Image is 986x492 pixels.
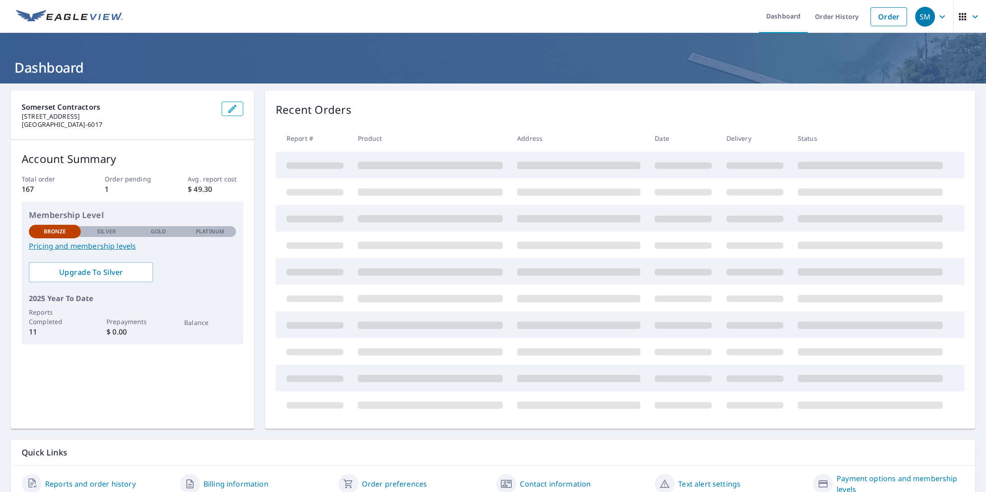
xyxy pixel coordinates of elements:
[351,125,510,152] th: Product
[22,151,243,167] p: Account Summary
[29,209,236,221] p: Membership Level
[22,184,77,195] p: 167
[678,478,741,489] a: Text alert settings
[648,125,719,152] th: Date
[45,478,136,489] a: Reports and order history
[520,478,591,489] a: Contact information
[151,227,166,236] p: Gold
[36,267,146,277] span: Upgrade To Silver
[188,174,243,184] p: Avg. report cost
[184,318,236,327] p: Balance
[188,184,243,195] p: $ 49.30
[16,10,123,23] img: EV Logo
[915,7,935,27] div: SM
[29,293,236,304] p: 2025 Year To Date
[105,174,160,184] p: Order pending
[22,102,214,112] p: Somerset Contractors
[97,227,116,236] p: Silver
[22,112,214,121] p: [STREET_ADDRESS]
[276,125,351,152] th: Report #
[276,102,352,118] p: Recent Orders
[22,121,214,129] p: [GEOGRAPHIC_DATA]-6017
[29,326,81,337] p: 11
[870,7,907,26] a: Order
[44,227,66,236] p: Bronze
[22,447,964,458] p: Quick Links
[719,125,791,152] th: Delivery
[791,125,950,152] th: Status
[204,478,268,489] a: Billing information
[510,125,648,152] th: Address
[196,227,224,236] p: Platinum
[29,241,236,251] a: Pricing and membership levels
[11,58,975,77] h1: Dashboard
[22,174,77,184] p: Total order
[105,184,160,195] p: 1
[362,478,427,489] a: Order preferences
[29,307,81,326] p: Reports Completed
[106,326,158,337] p: $ 0.00
[29,262,153,282] a: Upgrade To Silver
[106,317,158,326] p: Prepayments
